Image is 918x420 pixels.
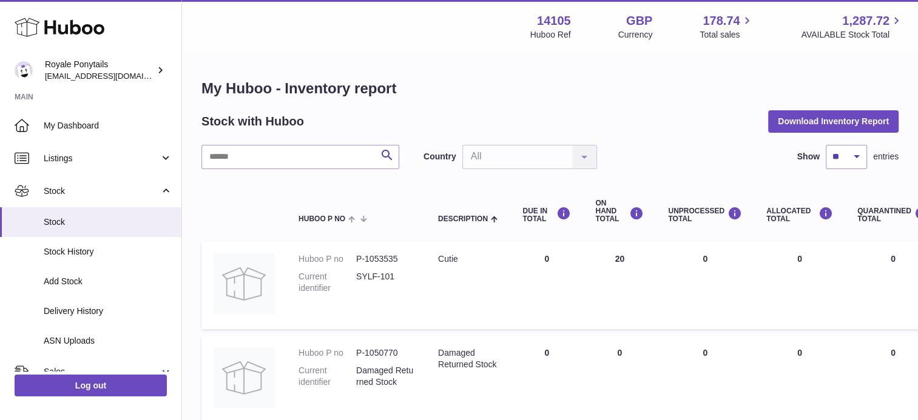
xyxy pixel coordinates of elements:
span: 0 [891,348,896,358]
span: [EMAIL_ADDRESS][DOMAIN_NAME] [45,71,178,81]
span: Sales [44,366,160,378]
h2: Stock with Huboo [201,113,304,130]
strong: GBP [626,13,652,29]
span: Listings [44,153,160,164]
div: ON HAND Total [595,199,644,224]
a: 1,287.72 AVAILABLE Stock Total [801,13,903,41]
button: Download Inventory Report [768,110,899,132]
dt: Current identifier [299,365,356,388]
span: 1,287.72 [842,13,889,29]
span: entries [873,151,899,162]
span: AVAILABLE Stock Total [801,29,903,41]
img: qphill92@gmail.com [15,61,33,79]
div: DUE IN TOTAL [522,207,571,223]
span: Delivery History [44,305,172,317]
label: Country [424,151,456,162]
span: 178.74 [703,13,740,29]
span: Stock History [44,246,172,258]
span: Description [438,215,488,223]
span: Huboo P no [299,215,345,223]
img: product image [214,347,274,408]
dt: Huboo P no [299,253,356,265]
label: Show [797,151,820,162]
td: 0 [510,241,583,329]
span: ASN Uploads [44,335,172,347]
dd: SYLF-101 [356,271,414,294]
dt: Current identifier [299,271,356,294]
dd: P-1050770 [356,347,414,359]
div: Cutie [438,253,498,265]
span: Total sales [700,29,754,41]
span: 0 [891,254,896,264]
div: Royale Ponytails [45,59,154,82]
dt: Huboo P no [299,347,356,359]
div: Huboo Ref [530,29,571,41]
dd: Damaged Returned Stock [356,365,414,388]
td: 20 [583,241,656,329]
a: 178.74 Total sales [700,13,754,41]
dd: P-1053535 [356,253,414,265]
td: 0 [656,241,754,329]
div: UNPROCESSED Total [668,207,742,223]
div: Currency [618,29,653,41]
span: Stock [44,185,160,197]
div: ALLOCATED Total [766,207,833,223]
strong: 14105 [537,13,571,29]
span: My Dashboard [44,120,172,132]
h1: My Huboo - Inventory report [201,79,899,98]
span: Add Stock [44,276,172,287]
div: Damaged Returned Stock [438,347,498,370]
td: 0 [754,241,845,329]
span: Stock [44,216,172,228]
a: Log out [15,375,167,396]
img: product image [214,253,274,314]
